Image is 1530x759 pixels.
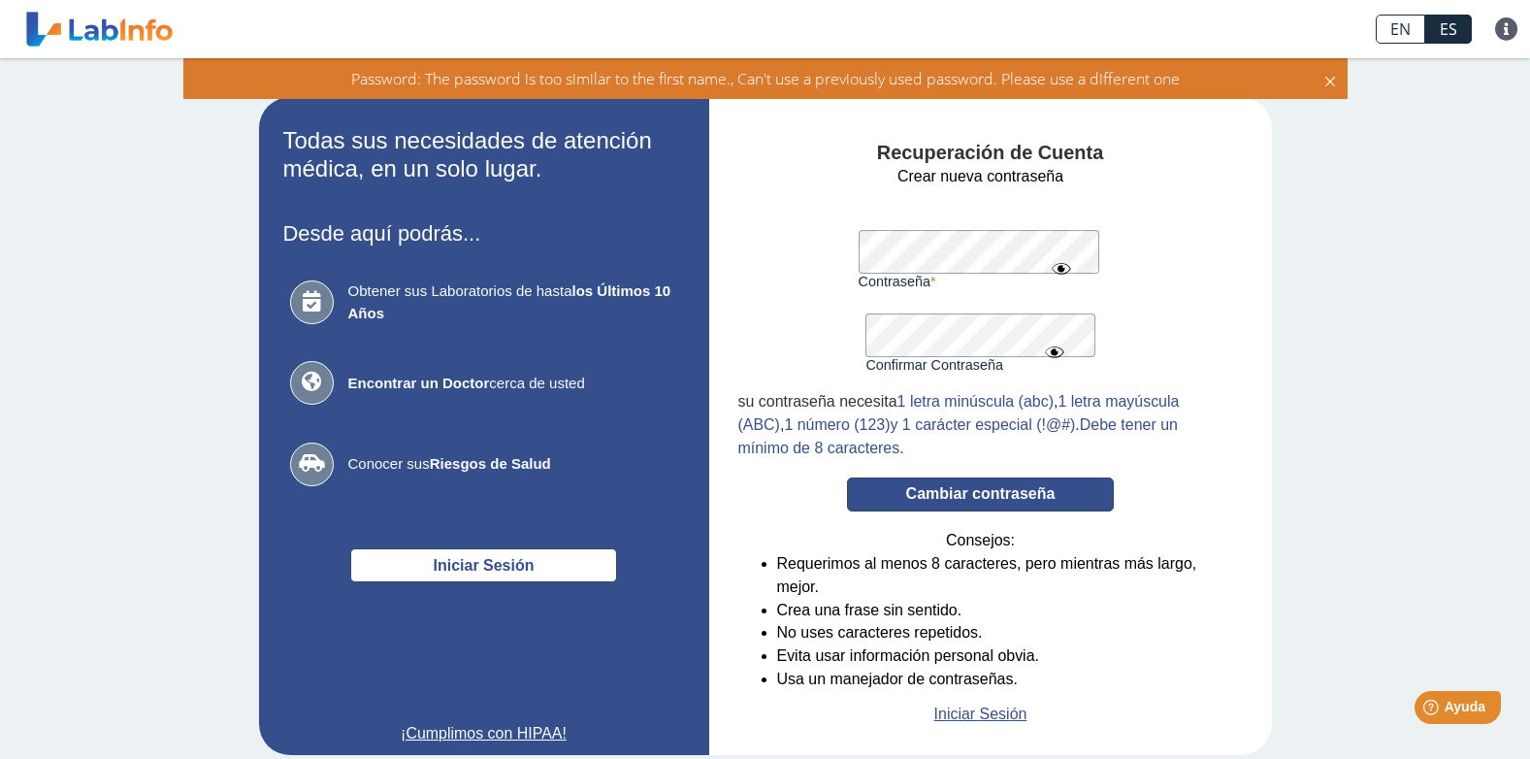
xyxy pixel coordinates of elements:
li: Requerimos al menos 8 caracteres, pero mientras más largo, mejor. [777,552,1223,599]
span: Conocer sus [348,453,678,476]
span: Password: The password is too similar to the first name., Can't use a previously used password. P... [351,68,1180,89]
label: Confirmar Contraseña [865,357,1094,373]
button: Cambiar contraseña [847,478,1114,511]
h2: Todas sus necesidades de atención médica, en un solo lugar. [283,127,685,183]
span: Debe tener un mínimo de 8 caracteres [738,416,1178,456]
li: Crea una frase sin sentido. [777,599,1223,622]
a: ES [1425,15,1472,44]
li: Evita usar información personal obvia. [777,644,1223,668]
span: su contraseña necesita [738,393,897,410]
span: cerca de usted [348,373,678,395]
span: 1 letra minúscula (abc) [897,393,1054,410]
button: Iniciar Sesión [350,548,617,582]
li: Usa un manejador de contraseñas. [777,668,1223,691]
a: ¡Cumplimos con HIPAA! [283,722,685,745]
span: 1 letra mayúscula (ABC) [738,393,1180,433]
span: Crear nueva contraseña [897,165,1063,188]
b: Encontrar un Doctor [348,375,490,391]
li: No uses caracteres repetidos. [777,621,1223,644]
b: los Últimos 10 Años [348,282,671,321]
div: , , . . [738,390,1223,460]
span: Consejos: [946,529,1015,552]
a: EN [1376,15,1425,44]
span: y 1 carácter especial (!@#) [890,416,1075,433]
span: 1 número (123) [784,416,890,433]
h4: Recuperación de Cuenta [738,142,1243,165]
b: Riesgos de Salud [430,455,551,472]
span: Obtener sus Laboratorios de hasta [348,280,678,324]
a: Iniciar Sesión [934,703,1027,726]
h3: Desde aquí podrás... [283,221,685,246]
iframe: Help widget launcher [1357,683,1509,738]
label: Contraseña [859,274,1103,289]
